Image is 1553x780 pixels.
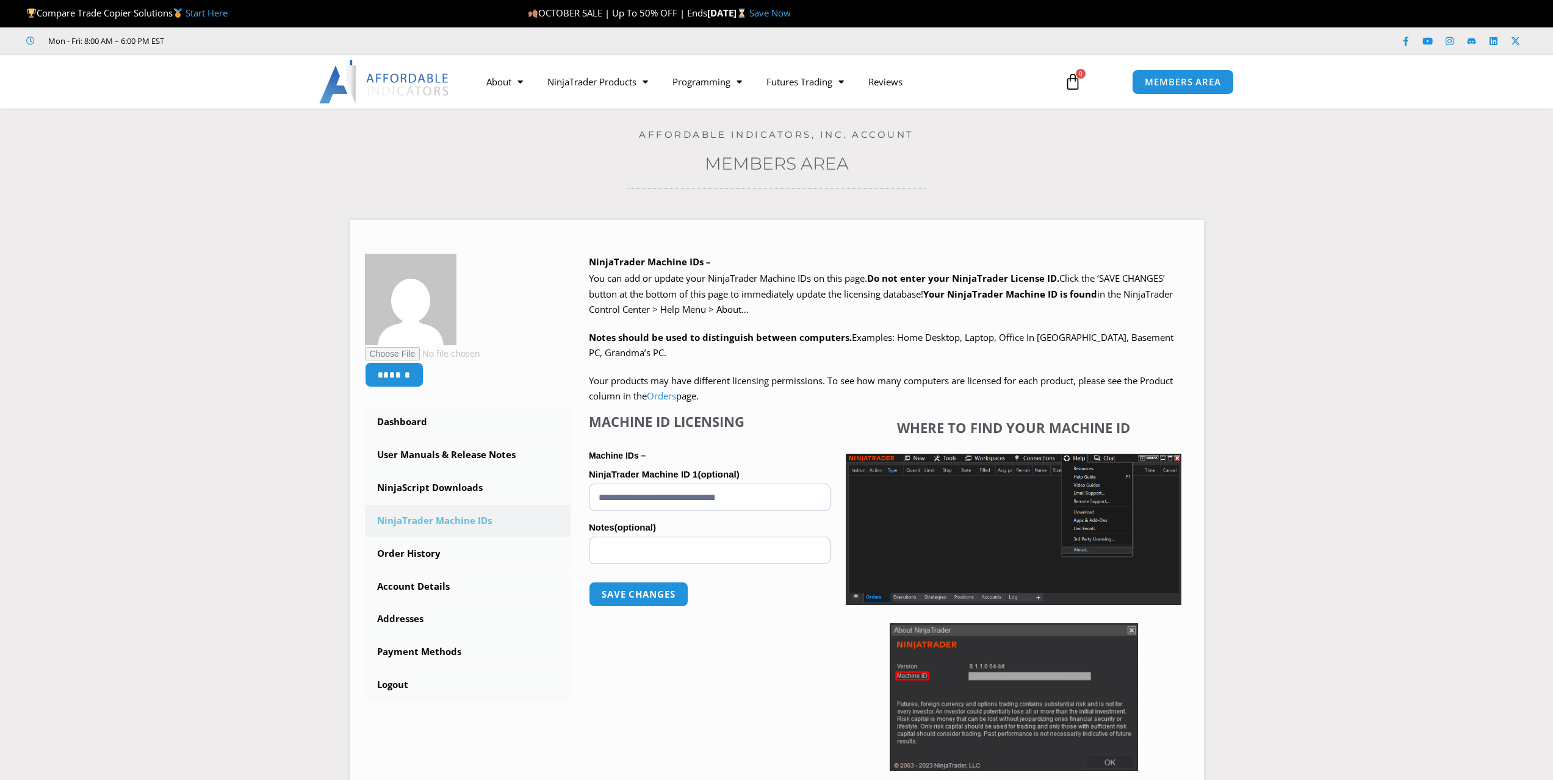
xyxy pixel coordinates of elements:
[365,505,571,537] a: NinjaTrader Machine IDs
[589,331,1173,359] span: Examples: Home Desktop, Laptop, Office In [GEOGRAPHIC_DATA], Basement PC, Grandma’s PC.
[639,129,914,140] a: Affordable Indicators, Inc. Account
[589,331,852,343] strong: Notes should be used to distinguish between computers.
[754,68,856,96] a: Futures Trading
[474,68,1050,96] nav: Menu
[45,34,164,48] span: Mon - Fri: 8:00 AM – 6:00 PM EST
[365,406,571,701] nav: Account pages
[846,420,1181,435] h4: Where to find your Machine ID
[319,60,450,104] img: LogoAI | Affordable Indicators – NinjaTrader
[173,9,182,18] img: 🥇
[1076,69,1086,79] span: 0
[749,7,791,19] a: Save Now
[589,256,711,268] b: NinjaTrader Machine IDs –
[474,68,535,96] a: About
[365,603,571,635] a: Addresses
[589,272,867,284] span: You can add or update your NinjaTrader Machine IDs on this page.
[890,623,1138,771] img: Screenshot 2025-01-17 114931 | Affordable Indicators – NinjaTrader
[660,68,754,96] a: Programming
[856,68,915,96] a: Reviews
[867,272,1059,284] b: Do not enter your NinjaTrader License ID.
[365,636,571,668] a: Payment Methods
[535,68,660,96] a: NinjaTrader Products
[923,288,1097,300] strong: Your NinjaTrader Machine ID is found
[589,374,1173,403] span: Your products may have different licensing permissions. To see how many computers are licensed fo...
[647,390,676,402] a: Orders
[365,472,571,504] a: NinjaScript Downloads
[589,582,688,607] button: Save changes
[589,451,646,460] strong: Machine IDs –
[589,272,1173,315] span: Click the ‘SAVE CHANGES’ button at the bottom of this page to immediately update the licensing da...
[846,454,1181,605] img: Screenshot 2025-01-17 1155544 | Affordable Indicators – NinjaTrader
[697,469,739,479] span: (optional)
[181,35,364,47] iframe: Customer reviews powered by Trustpilot
[589,413,831,429] h4: Machine ID Licensing
[365,538,571,570] a: Order History
[528,7,707,19] span: OCTOBER SALE | Up To 50% OFF | Ends
[589,518,831,537] label: Notes
[27,9,36,18] img: 🏆
[365,406,571,438] a: Dashboard
[589,465,831,484] label: NinjaTrader Machine ID 1
[26,7,228,19] span: Compare Trade Copier Solutions
[707,7,749,19] strong: [DATE]
[528,9,538,18] img: 🍂
[614,522,656,532] span: (optional)
[365,254,456,345] img: b2e834393a8c52673e64494584e3ec87ec12c557f6be6b4fb0de720a7d39527b
[365,571,571,603] a: Account Details
[1046,64,1100,99] a: 0
[1132,70,1234,95] a: MEMBERS AREA
[705,153,849,174] a: Members Area
[1145,77,1221,87] span: MEMBERS AREA
[186,7,228,19] a: Start Here
[737,9,746,18] img: ⌛
[365,669,571,701] a: Logout
[365,439,571,471] a: User Manuals & Release Notes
